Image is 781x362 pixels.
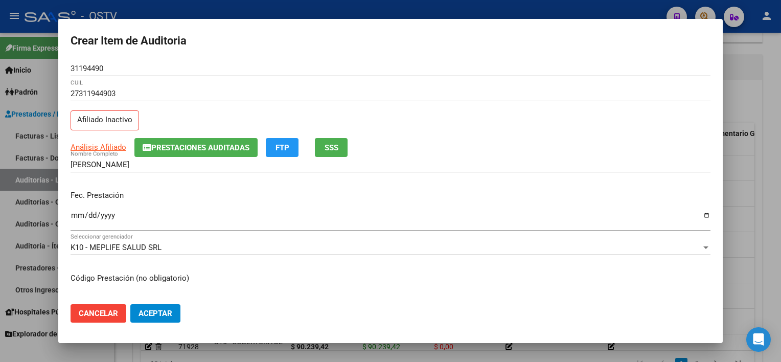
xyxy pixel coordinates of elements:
button: Cancelar [71,304,126,323]
button: Prestaciones Auditadas [134,138,258,157]
button: FTP [266,138,298,157]
span: Prestaciones Auditadas [151,143,249,152]
button: SSS [315,138,348,157]
span: K10 - MEPLIFE SALUD SRL [71,243,162,252]
span: Aceptar [139,309,172,318]
div: Open Intercom Messenger [746,327,771,352]
h2: Crear Item de Auditoria [71,31,710,51]
p: Código Prestación (no obligatorio) [71,273,710,284]
p: Fec. Prestación [71,190,710,201]
span: Análisis Afiliado [71,143,126,152]
span: Cancelar [79,309,118,318]
span: FTP [275,143,289,152]
p: Afiliado Inactivo [71,110,139,130]
button: Aceptar [130,304,180,323]
span: SSS [325,143,338,152]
